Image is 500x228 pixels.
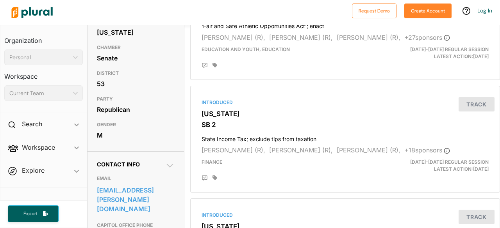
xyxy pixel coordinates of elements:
span: [PERSON_NAME] (R), [337,146,400,154]
h3: Organization [4,29,83,46]
span: + 27 sponsor s [404,34,450,41]
span: [PERSON_NAME] (R), [269,146,333,154]
span: [PERSON_NAME] (R), [202,34,265,41]
button: Export [8,205,59,222]
span: Export [18,210,43,217]
div: M [97,129,175,141]
h3: PARTY [97,94,175,104]
div: Latest Action: [DATE] [395,46,495,60]
div: Add tags [212,175,217,180]
div: Introduced [202,99,489,106]
div: Senate [97,52,175,64]
button: Request Demo [352,4,396,18]
span: [PERSON_NAME] (R), [269,34,333,41]
a: Log In [477,7,492,14]
div: Personal [9,53,70,62]
h3: DISTRICT [97,69,175,78]
h3: EMAIL [97,174,175,183]
button: Create Account [404,4,452,18]
div: Current Team [9,89,70,97]
div: [US_STATE] [97,27,175,38]
h3: [US_STATE] [202,110,489,118]
h3: GENDER [97,120,175,129]
span: [DATE]-[DATE] Regular Session [410,46,489,52]
div: Introduced [202,212,489,219]
h2: Search [22,120,42,128]
div: Add tags [212,62,217,68]
div: 53 [97,78,175,90]
div: Republican [97,104,175,115]
button: Track [459,97,495,111]
h3: CHAMBER [97,43,175,52]
div: Add Position Statement [202,175,208,181]
span: [DATE]-[DATE] Regular Session [410,159,489,165]
span: Finance [202,159,222,165]
button: Track [459,210,495,224]
h3: SB 2 [202,121,489,129]
h3: Workspace [4,65,83,82]
h4: State Income Tax; exclude tips from taxation [202,132,489,143]
span: Contact Info [97,161,140,168]
a: Create Account [404,6,452,14]
span: [PERSON_NAME] (R), [337,34,400,41]
div: Latest Action: [DATE] [395,159,495,173]
span: Education and Youth, Education [202,46,290,52]
span: + 18 sponsor s [404,146,450,154]
div: Add Position Statement [202,62,208,69]
span: [PERSON_NAME] (R), [202,146,265,154]
a: [EMAIL_ADDRESS][PERSON_NAME][DOMAIN_NAME] [97,184,175,215]
a: Request Demo [352,6,396,14]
